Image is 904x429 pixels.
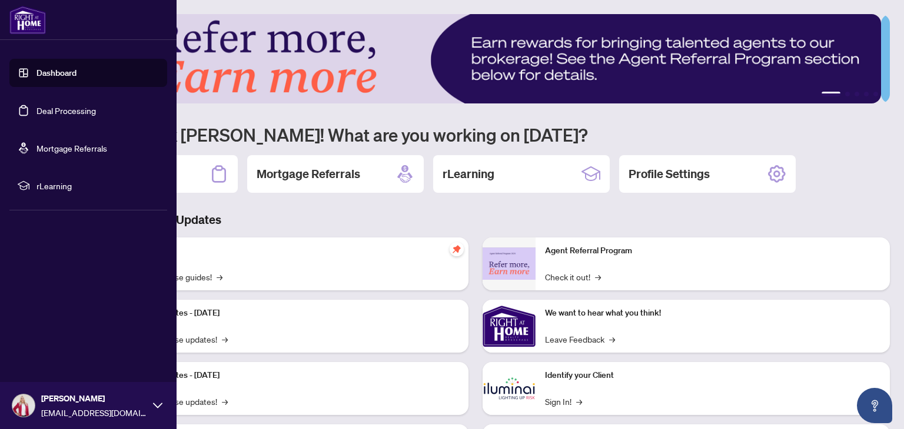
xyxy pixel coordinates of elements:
span: [EMAIL_ADDRESS][DOMAIN_NAME] [41,406,147,419]
h2: Profile Settings [629,166,710,182]
h2: rLearning [443,166,494,182]
span: → [222,395,228,408]
p: Agent Referral Program [545,244,880,257]
span: → [217,270,222,283]
span: rLearning [36,179,159,192]
a: Leave Feedback→ [545,333,615,346]
p: Identify your Client [545,369,880,382]
img: Slide 0 [61,14,881,103]
p: Platform Updates - [DATE] [124,369,459,382]
span: → [609,333,615,346]
img: Agent Referral Program [483,247,536,280]
p: We want to hear what you think! [545,307,880,320]
a: Deal Processing [36,105,96,116]
span: [PERSON_NAME] [41,392,147,405]
span: pushpin [450,242,464,256]
p: Platform Updates - [DATE] [124,307,459,320]
button: 1 [822,92,840,96]
img: logo [9,6,46,34]
h3: Brokerage & Industry Updates [61,212,890,228]
a: Check it out!→ [545,270,601,283]
span: → [595,270,601,283]
button: Open asap [857,388,892,423]
a: Sign In!→ [545,395,582,408]
a: Dashboard [36,68,77,78]
img: We want to hear what you think! [483,300,536,353]
span: → [576,395,582,408]
p: Self-Help [124,244,459,257]
a: Mortgage Referrals [36,143,107,153]
h1: Welcome back [PERSON_NAME]! What are you working on [DATE]? [61,123,890,146]
span: → [222,333,228,346]
button: 4 [864,92,869,96]
button: 2 [845,92,850,96]
h2: Mortgage Referrals [257,166,360,182]
img: Identify your Client [483,362,536,415]
button: 3 [855,92,859,96]
button: 5 [873,92,878,96]
img: Profile Icon [12,394,35,417]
